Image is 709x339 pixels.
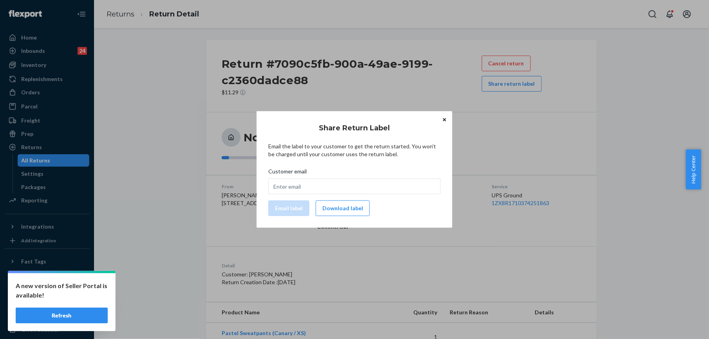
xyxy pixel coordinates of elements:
button: Download label [316,200,370,216]
button: Email label [268,200,309,216]
input: Customer email [268,179,441,194]
p: Email the label to your customer to get the return started. You won't be charged until your custo... [268,142,441,158]
h3: Share Return Label [319,123,390,133]
span: Customer email [268,168,307,179]
button: Close [441,115,449,124]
